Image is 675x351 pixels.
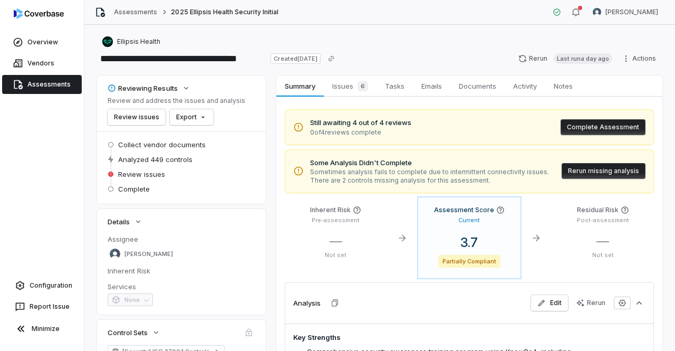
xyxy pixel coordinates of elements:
p: Not set [293,251,378,259]
span: [PERSON_NAME] [124,250,173,258]
span: Summary [281,79,319,93]
button: Review issues [108,109,166,125]
span: Ellipsis Health [117,37,160,46]
span: Sometimes analysis fails to complete due to intermittent connectivity issues. [310,168,549,176]
span: Documents [455,79,500,93]
button: Complete Assessment [561,119,645,135]
a: Assessments [2,75,82,94]
button: Arun Muthu avatar[PERSON_NAME] [586,4,664,20]
img: Arun Muthu avatar [593,8,601,16]
img: logo-D7KZi-bG.svg [14,8,64,19]
span: 6 [358,81,368,91]
button: Control Sets [104,323,163,342]
div: Reviewing Results [108,83,178,93]
span: There are 2 controls missing analysis for this assessment. [310,176,549,185]
button: Actions [619,51,662,67]
h4: Assessment Score [434,206,494,214]
span: Issues [328,79,372,93]
span: Analyzed 449 controls [118,155,192,164]
span: Emails [417,79,446,93]
span: Notes [549,79,577,93]
span: 0 of 4 reviews complete [310,128,411,137]
div: Rerun [576,299,605,307]
a: Vendors [2,54,82,73]
span: Last run a day ago [554,53,612,64]
button: Copy link [322,49,341,68]
button: RerunLast runa day ago [512,51,619,67]
span: Control Sets [108,328,148,337]
button: Rerun missing analysis [562,163,645,179]
span: Tasks [381,79,409,93]
img: Arun Muthu avatar [110,249,120,259]
span: 3.7 [452,235,486,250]
h4: Key Strengths [293,333,575,343]
dt: Inherent Risk [108,266,255,276]
a: Overview [2,33,82,52]
button: https://ellipsishealth.com/Ellipsis Health [99,32,163,51]
h4: Inherent Risk [310,206,351,214]
button: Report Issue [4,297,80,316]
button: Details [104,212,146,231]
span: Collect vendor documents [118,140,206,149]
span: Review issues [118,169,165,179]
span: Complete [118,184,150,194]
span: Partially Compliant [438,255,501,268]
span: — [596,233,609,249]
p: Review and address the issues and analysis [108,97,245,105]
a: Assessments [114,8,157,16]
span: Details [108,217,130,226]
button: Reviewing Results [104,79,194,98]
dt: Assignee [108,234,255,244]
span: 2025 Ellipsis Health Security Initial [171,8,278,16]
dt: Services [108,282,255,291]
p: Current [458,216,480,224]
span: Still awaiting 4 out of 4 reviews [310,118,411,128]
button: Minimize [4,318,80,339]
p: Post-assessment [561,216,645,224]
span: Created [DATE] [271,53,320,64]
p: Not set [561,251,645,259]
h4: Residual Risk [577,206,619,214]
button: Export [170,109,214,125]
a: Configuration [4,276,80,295]
span: — [330,233,342,249]
h3: Analysis [293,298,321,308]
button: Rerun [570,295,612,311]
span: Activity [509,79,541,93]
button: Edit [531,295,568,311]
p: Pre-assessment [293,216,378,224]
span: Some Analysis Didn't Complete [310,158,549,168]
span: [PERSON_NAME] [605,8,658,16]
